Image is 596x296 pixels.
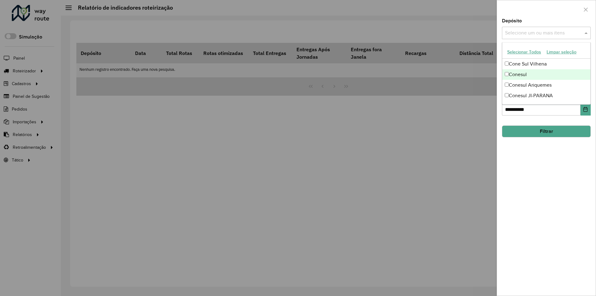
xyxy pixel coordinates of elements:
[502,59,590,69] div: Cone Sul Vilhena
[502,42,591,105] ng-dropdown-panel: Options list
[502,80,590,90] div: Conesul Ariquemes
[544,47,579,57] button: Limpar seleção
[502,125,591,137] button: Filtrar
[502,90,590,101] div: Conesul JI-PARANA
[502,69,590,80] div: Conesul
[504,47,544,57] button: Selecionar Todos
[580,103,591,116] button: Choose Date
[502,17,522,25] label: Depósito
